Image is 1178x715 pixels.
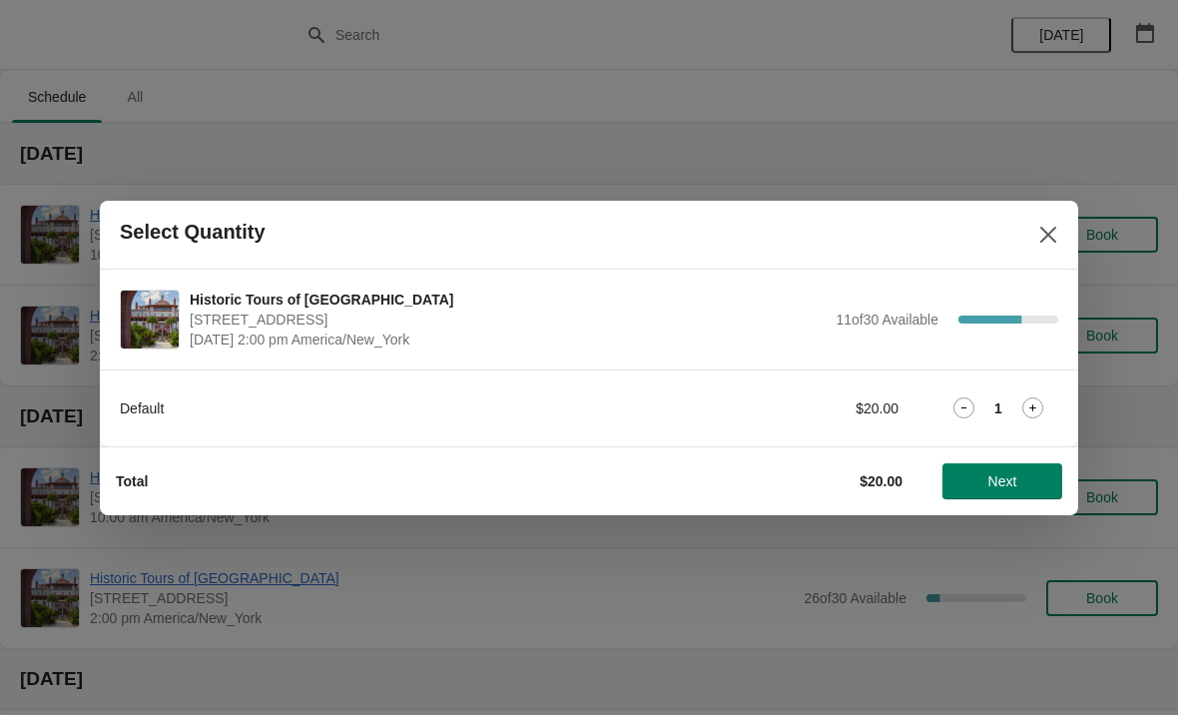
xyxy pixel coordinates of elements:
[120,398,674,418] div: Default
[942,463,1062,499] button: Next
[988,473,1017,489] span: Next
[1030,217,1066,253] button: Close
[120,221,266,244] h2: Select Quantity
[116,473,148,489] strong: Total
[190,330,826,350] span: [DATE] 2:00 pm America/New_York
[714,398,898,418] div: $20.00
[836,312,938,328] span: 11 of 30 Available
[190,310,826,330] span: [STREET_ADDRESS]
[121,291,179,349] img: Historic Tours of Flagler College | 74 King Street, St. Augustine, FL, USA | October 4 | 2:00 pm ...
[994,398,1002,418] strong: 1
[190,290,826,310] span: Historic Tours of [GEOGRAPHIC_DATA]
[860,473,902,489] strong: $20.00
